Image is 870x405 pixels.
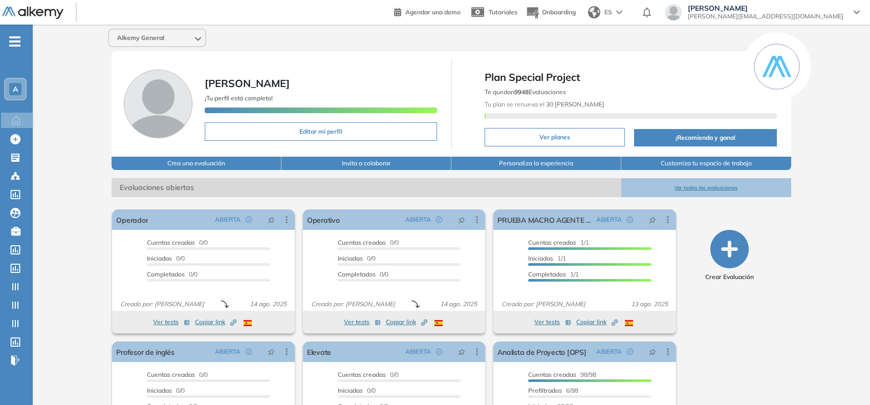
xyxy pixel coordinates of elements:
span: Agendar una demo [405,8,461,16]
span: Onboarding [542,8,576,16]
span: pushpin [268,348,275,356]
span: Iniciadas [147,387,172,394]
button: Customiza tu espacio de trabajo [621,157,791,170]
a: Profesor de inglés [116,342,174,362]
b: 30 [PERSON_NAME] [545,100,604,108]
img: ESP [625,320,633,326]
img: Logo [2,7,63,19]
span: Completados [147,270,185,278]
button: Ver tests [153,316,190,328]
span: [PERSON_NAME][EMAIL_ADDRESS][DOMAIN_NAME] [688,12,843,20]
button: pushpin [450,344,473,360]
a: PRUEBA MACRO AGENTE AI [497,209,592,230]
img: world [588,6,600,18]
a: Agendar una demo [394,5,461,17]
button: pushpin [641,211,664,228]
span: 1/1 [528,254,566,262]
span: Tutoriales [489,8,517,16]
span: Plan Special Project [485,70,777,85]
span: Alkemy General [117,34,164,42]
span: ABIERTA [405,215,431,224]
span: 13 ago. 2025 [627,300,672,309]
span: Completados [528,270,566,278]
button: Ver todas las evaluaciones [621,178,791,197]
span: A [13,85,18,93]
span: check-circle [627,217,633,223]
span: Creado por: [PERSON_NAME] [497,300,590,309]
span: 0/0 [147,371,208,378]
span: ES [604,8,612,17]
a: Elevate [307,342,331,362]
span: Te quedan Evaluaciones [485,88,566,96]
span: 0/0 [147,254,185,262]
span: Copiar link [386,317,427,327]
a: Operador [116,209,148,230]
span: 0/0 [147,239,208,246]
span: pushpin [458,348,465,356]
span: Cuentas creadas [338,239,386,246]
span: check-circle [246,349,252,355]
span: 0/0 [147,387,185,394]
span: ABIERTA [405,347,431,356]
span: ABIERTA [596,215,622,224]
span: check-circle [436,349,442,355]
button: Personaliza la experiencia [451,157,621,170]
span: Cuentas creadas [338,371,386,378]
button: pushpin [450,211,473,228]
span: Evaluaciones abiertas [112,178,621,197]
button: Ver tests [344,316,381,328]
i: - [9,40,20,42]
span: 0/0 [338,371,399,378]
span: [PERSON_NAME] [688,4,843,12]
span: Cuentas creadas [528,239,576,246]
img: Foto de perfil [124,70,192,138]
span: pushpin [649,216,656,224]
span: Iniciadas [147,254,172,262]
button: Ver tests [534,316,571,328]
a: Analista de Proyecto [OPS] [497,342,586,362]
span: [PERSON_NAME] [205,77,290,90]
span: Iniciadas [338,254,363,262]
img: arrow [616,10,622,14]
span: 0/0 [338,254,376,262]
span: Iniciadas [528,254,553,262]
b: 9948 [514,88,529,96]
img: ESP [434,320,443,326]
span: pushpin [649,348,656,356]
span: Cuentas creadas [528,371,576,378]
span: 0/0 [338,387,376,394]
span: check-circle [627,349,633,355]
span: 6/98 [528,387,578,394]
img: ESP [244,320,252,326]
span: ¡Tu perfil está completo! [205,94,273,102]
button: Crear Evaluación [705,230,754,282]
button: pushpin [260,211,282,228]
span: 98/98 [528,371,596,378]
button: pushpin [260,344,282,360]
span: 0/0 [338,270,388,278]
a: Operativo [307,209,340,230]
span: 1/1 [528,270,579,278]
button: Copiar link [576,316,618,328]
span: Cuentas creadas [147,371,195,378]
button: Copiar link [386,316,427,328]
button: Copiar link [195,316,236,328]
span: 0/0 [338,239,399,246]
button: Ver planes [485,128,625,146]
span: Prefiltrados [528,387,562,394]
span: 14 ago. 2025 [436,300,481,309]
button: ¡Recomienda y gana! [634,129,776,146]
span: Cuentas creadas [147,239,195,246]
span: check-circle [436,217,442,223]
span: Iniciadas [338,387,363,394]
span: 14 ago. 2025 [246,300,291,309]
span: 1/1 [528,239,589,246]
span: Copiar link [576,317,618,327]
span: pushpin [268,216,275,224]
span: Crear Evaluación [705,272,754,282]
span: check-circle [246,217,252,223]
button: Crea una evaluación [112,157,281,170]
span: Tu plan se renueva el [485,100,604,108]
span: ABIERTA [596,347,622,356]
button: Invita a colaborar [281,157,451,170]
